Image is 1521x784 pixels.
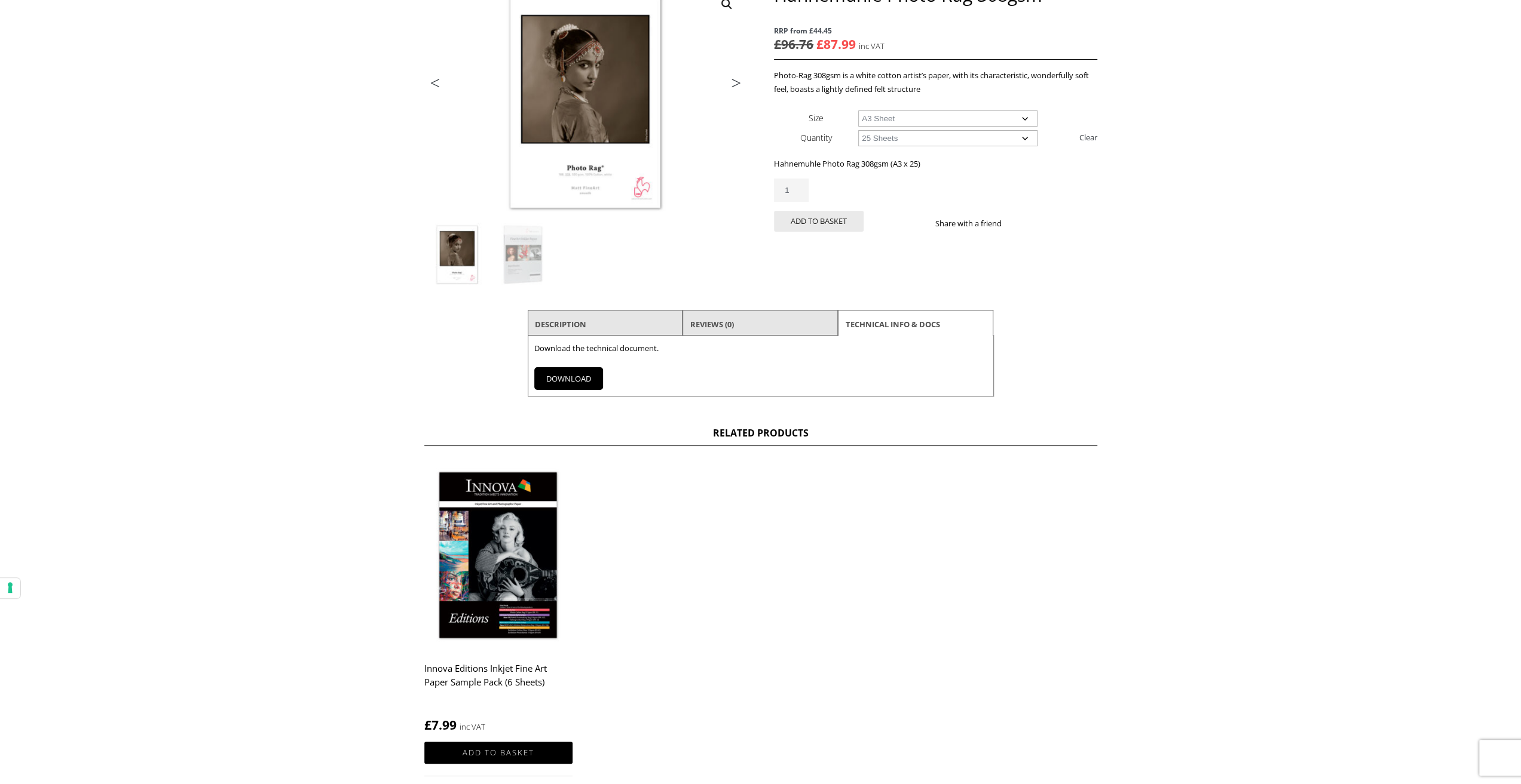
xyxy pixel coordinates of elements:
bdi: 7.99 [424,717,457,733]
bdi: 87.99 [816,36,856,53]
strong: inc VAT [460,720,485,734]
a: DOWNLOAD [534,367,603,390]
p: Photo-Rag 308gsm is a white cotton artist’s paper, with its characteristic, wonderfully soft feel... [774,69,1097,96]
img: twitter sharing button [1030,219,1040,228]
img: email sharing button [1045,219,1054,228]
img: Hahnemuhle Photo Rag 308gsm - Image 2 [491,223,555,287]
span: RRP from £44.45 [774,24,1097,38]
img: Hahnemuhle Photo Rag 308gsm [425,223,489,287]
label: Size [809,112,824,124]
img: facebook sharing button [1016,219,1026,228]
bdi: 96.76 [774,36,813,53]
a: Reviews (0) [690,313,734,335]
label: Quantity [800,132,832,143]
a: Clear options [1079,128,1097,147]
span: £ [774,36,781,53]
input: Product quantity [774,179,809,202]
h2: Innova Editions Inkjet Fine Art Paper Sample Pack (6 Sheets) [424,657,573,705]
p: Download the technical document. [534,342,987,355]
button: Add to basket [774,211,864,232]
span: £ [816,36,824,53]
img: Innova Editions Inkjet Fine Art Paper Sample Pack (6 Sheets) [424,464,573,649]
span: £ [424,717,431,733]
h2: Related products [424,426,1097,446]
p: Share with a friend [935,217,1016,230]
a: Innova Editions Inkjet Fine Art Paper Sample Pack (6 Sheets) £7.99 inc VAT [424,464,573,734]
a: Description [535,313,586,335]
a: TECHNICAL INFO & DOCS [846,313,940,335]
p: Hahnemuhle Photo Rag 308gsm (A3 x 25) [774,157,1097,171]
a: Add to basket: “Innova Editions Inkjet Fine Art Paper Sample Pack (6 Sheets)” [424,742,573,764]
